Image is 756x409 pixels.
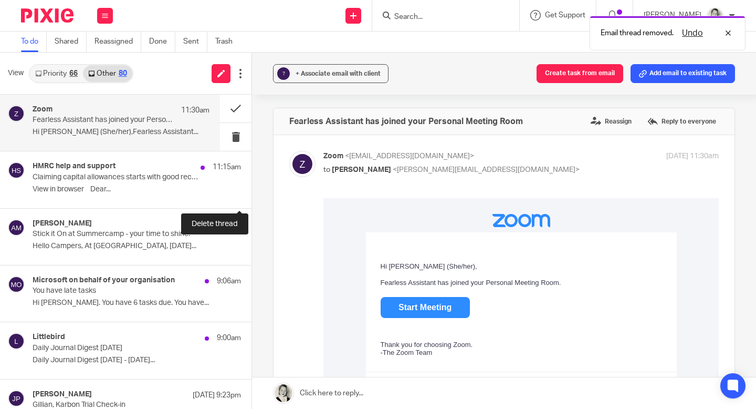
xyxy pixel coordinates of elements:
[277,67,290,80] div: ?
[33,390,92,399] h4: [PERSON_NAME]
[631,64,735,83] button: Add email to existing task
[33,333,65,342] h4: Littlebird
[393,166,580,173] span: <[PERSON_NAME][EMAIL_ADDRESS][DOMAIN_NAME]>
[601,28,674,38] p: Email thread removed.
[217,219,241,230] p: 9:54am
[33,344,199,353] p: Daily Journal Digest [DATE]
[149,32,175,52] a: Done
[33,185,241,194] p: View in browser﻿ Dear...
[8,219,25,236] img: svg%3E
[94,32,141,52] a: Reassigned
[217,276,241,287] p: 9:06am
[323,166,330,173] span: to
[33,287,199,295] p: You have late tasks
[707,7,723,24] img: DA590EE6-2184-4DF2-A25D-D99FB904303F_1_201_a.jpeg
[75,105,128,114] a: Start Meeting
[183,32,207,52] a: Sent
[33,276,175,285] h4: Microsoft on behalf of your organisation
[8,276,25,293] img: svg%3E
[21,32,47,52] a: To do
[8,333,25,350] img: svg%3E
[33,356,241,365] p: Daily Journal Digest [DATE] - [DATE]...
[33,230,199,239] p: Stick it On at Summercamp - your time to shine!
[537,64,623,83] button: Create task from email
[332,166,391,173] span: [PERSON_NAME]
[273,64,388,83] button: ? + Associate email with client
[33,162,115,171] h4: HMRC help and support
[193,390,241,401] p: [DATE] 9:23pm
[289,116,523,127] h4: Fearless Assistant has joined your Personal Meeting Room
[69,70,78,77] div: 66
[33,173,199,182] p: Claiming capital allowances starts with good records
[83,65,132,82] a: Other80
[33,105,52,114] h4: Zoom
[57,34,339,78] td: Hi [PERSON_NAME] (She/her),
[21,8,73,23] img: Pixie
[30,65,83,82] a: Priority66
[57,128,339,173] td: Thank you for choosing Zoom. -The Zoom Team
[33,116,174,125] p: Fearless Assistant has joined your Personal Meeting Room
[588,114,634,129] label: Reassign
[666,151,719,162] p: [DATE] 11:30am
[679,27,706,39] button: Undo
[213,162,241,172] p: 11:15am
[119,70,127,77] div: 80
[217,333,241,343] p: 9:00am
[323,152,343,160] span: Zoom
[645,114,719,129] label: Reply to everyone
[8,390,25,407] img: svg%3E
[55,32,87,52] a: Shared
[8,105,25,122] img: svg%3E
[345,152,474,160] span: <[EMAIL_ADDRESS][DOMAIN_NAME]>
[8,68,24,79] span: View
[33,299,241,308] p: Hi [PERSON_NAME]. You have 6 tasks due. You have...
[289,151,316,177] img: svg%3E
[57,78,339,91] td: Fearless Assistant has joined your Personal Meeting Room.
[169,16,227,29] img: ZoomLogo.png
[33,242,241,251] p: Hello Campers, At [GEOGRAPHIC_DATA], [DATE]...
[107,203,288,218] td: Copyright ©2025 Zoom Communications, Inc. All rights reserved.
[181,105,209,116] p: 11:30am
[215,32,240,52] a: Trash
[8,162,25,179] img: svg%3E
[296,70,381,77] span: + Associate email with client
[33,219,92,228] h4: [PERSON_NAME]
[33,128,209,137] p: Hi [PERSON_NAME] (She/her),Fearless Assistant...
